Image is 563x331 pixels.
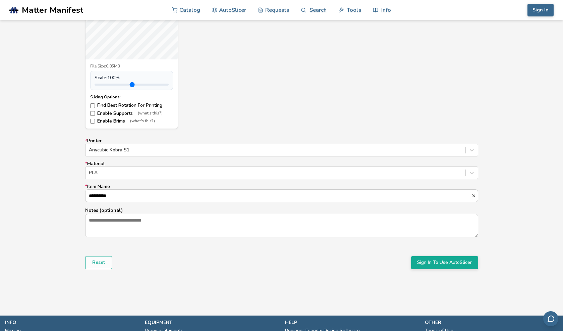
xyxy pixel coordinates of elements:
[425,319,558,326] p: other
[527,4,554,16] button: Sign In
[90,119,95,124] input: Enable Brims(what's this?)
[95,75,120,81] span: Scale: 100 %
[85,184,478,202] label: Item Name
[90,95,173,99] div: Slicing Options:
[90,111,173,116] label: Enable Supports
[85,256,112,269] button: Reset
[471,193,478,198] button: *Item Name
[90,111,95,116] input: Enable Supports(what's this?)
[85,138,478,156] label: Printer
[22,5,83,15] span: Matter Manifest
[138,111,163,116] span: (what's this?)
[85,207,478,214] p: Notes (optional)
[90,64,173,69] div: File Size: 0.85MB
[411,256,478,269] button: Sign In To Use AutoSlicer
[543,311,558,326] button: Send feedback via email
[145,319,278,326] p: equipment
[85,161,478,179] label: Material
[90,103,95,108] input: Find Best Rotation For Printing
[130,119,155,124] span: (what's this?)
[86,190,471,202] input: *Item Name
[285,319,418,326] p: help
[90,103,173,108] label: Find Best Rotation For Printing
[5,319,138,326] p: info
[90,119,173,124] label: Enable Brims
[86,214,478,237] textarea: Notes (optional)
